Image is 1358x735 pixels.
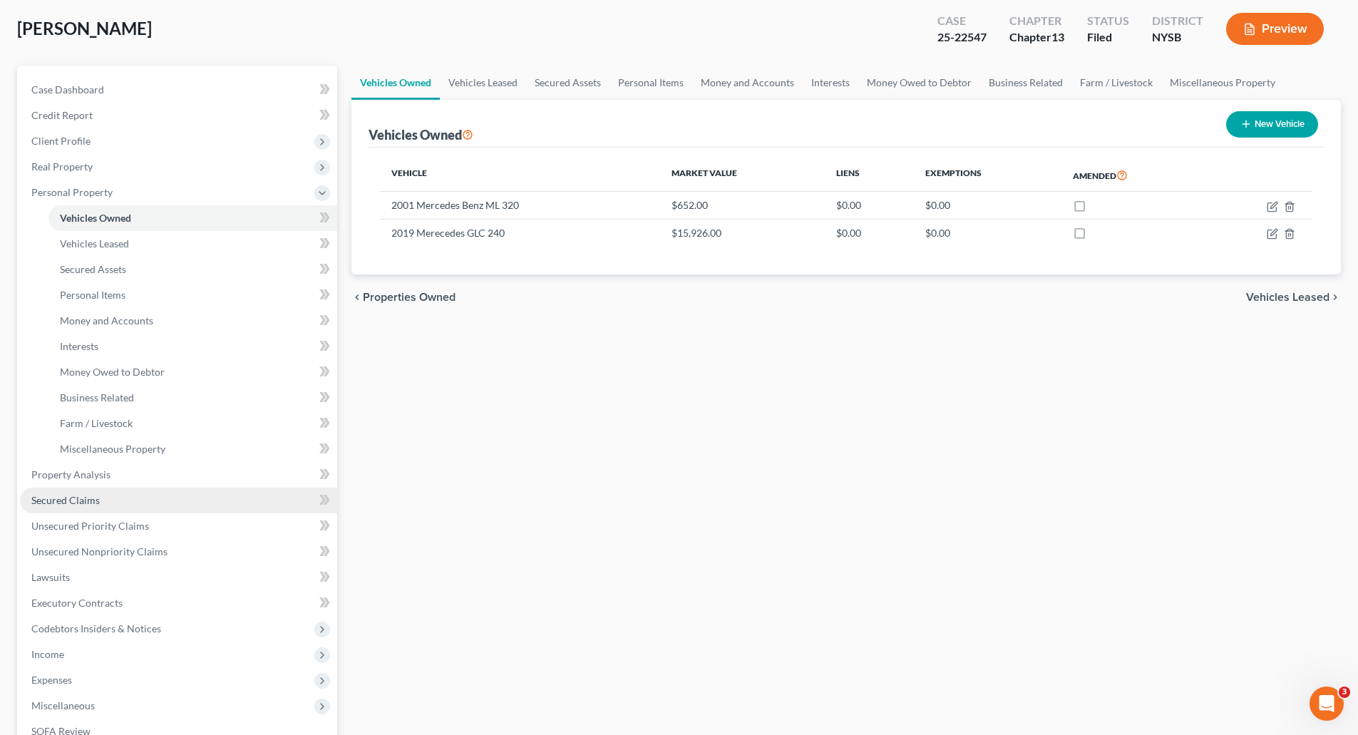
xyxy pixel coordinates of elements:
td: 2001 Mercedes Benz ML 320 [380,192,660,219]
span: Income [31,648,64,660]
a: Miscellaneous Property [1161,66,1284,100]
span: Codebtors Insiders & Notices [31,622,161,634]
span: Business Related [60,391,134,404]
a: Money and Accounts [48,308,337,334]
span: Vehicles Leased [60,237,129,250]
td: $0.00 [914,192,1061,219]
span: 13 [1051,30,1064,43]
a: Interests [48,334,337,359]
span: Property Analysis [31,468,110,480]
a: Vehicles Owned [351,66,440,100]
a: Lawsuits [20,565,337,590]
a: Secured Assets [526,66,609,100]
a: Vehicles Owned [48,205,337,231]
button: chevron_left Properties Owned [351,292,456,303]
a: Property Analysis [20,462,337,488]
td: $0.00 [825,219,914,246]
a: Executory Contracts [20,590,337,616]
div: Chapter [1009,13,1064,29]
span: Real Property [31,160,93,173]
div: Filed [1087,29,1129,46]
span: Money Owed to Debtor [60,366,165,378]
span: Vehicles Leased [1246,292,1329,303]
a: Money Owed to Debtor [858,66,980,100]
a: Business Related [48,385,337,411]
div: Chapter [1009,29,1064,46]
a: Secured Assets [48,257,337,282]
a: Money Owed to Debtor [48,359,337,385]
span: Unsecured Priority Claims [31,520,149,532]
span: Expenses [31,674,72,686]
span: Unsecured Nonpriority Claims [31,545,168,557]
td: 2019 Merecedes GLC 240 [380,219,660,246]
a: Secured Claims [20,488,337,513]
a: Miscellaneous Property [48,436,337,462]
th: Market Value [660,159,825,192]
span: Money and Accounts [60,314,153,327]
a: Unsecured Nonpriority Claims [20,539,337,565]
div: Vehicles Owned [369,126,473,143]
a: Personal Items [48,282,337,308]
span: Vehicles Owned [60,212,131,224]
span: [PERSON_NAME] [17,18,152,38]
a: Personal Items [609,66,692,100]
span: Lawsuits [31,571,70,583]
div: District [1152,13,1203,29]
span: Properties Owned [363,292,456,303]
a: Unsecured Priority Claims [20,513,337,539]
button: Preview [1226,13,1324,45]
iframe: Intercom live chat [1310,687,1344,721]
span: Interests [60,340,98,352]
span: Client Profile [31,135,91,147]
a: Farm / Livestock [48,411,337,436]
span: Personal Items [60,289,125,301]
span: Miscellaneous [31,699,95,711]
a: Case Dashboard [20,77,337,103]
div: NYSB [1152,29,1203,46]
span: Credit Report [31,109,93,121]
div: Case [937,13,987,29]
i: chevron_right [1329,292,1341,303]
td: $0.00 [825,192,914,219]
td: $0.00 [914,219,1061,246]
button: Vehicles Leased chevron_right [1246,292,1341,303]
span: Secured Claims [31,494,100,506]
div: Status [1087,13,1129,29]
span: 3 [1339,687,1350,698]
span: Case Dashboard [31,83,104,96]
a: Vehicles Leased [48,231,337,257]
a: Vehicles Leased [440,66,526,100]
i: chevron_left [351,292,363,303]
th: Amended [1061,159,1206,192]
a: Interests [803,66,858,100]
th: Liens [825,159,914,192]
a: Credit Report [20,103,337,128]
span: Miscellaneous Property [60,443,165,455]
a: Money and Accounts [692,66,803,100]
span: Personal Property [31,186,113,198]
span: Secured Assets [60,263,126,275]
th: Exemptions [914,159,1061,192]
td: $15,926.00 [660,219,825,246]
span: Executory Contracts [31,597,123,609]
div: 25-22547 [937,29,987,46]
th: Vehicle [380,159,660,192]
td: $652.00 [660,192,825,219]
span: Farm / Livestock [60,417,133,429]
a: Farm / Livestock [1071,66,1161,100]
button: New Vehicle [1226,111,1318,138]
a: Business Related [980,66,1071,100]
